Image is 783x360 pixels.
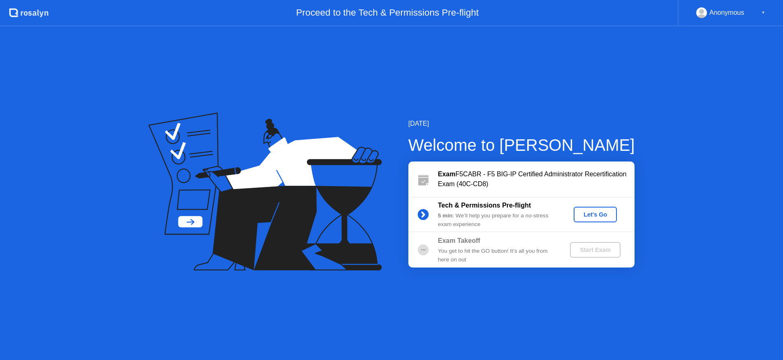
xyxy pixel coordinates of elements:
[438,212,453,219] b: 5 min
[438,202,531,209] b: Tech & Permissions Pre-flight
[438,212,556,228] div: : We’ll help you prepare for a no-stress exam experience
[577,211,614,218] div: Let's Go
[438,171,456,178] b: Exam
[570,242,621,258] button: Start Exam
[574,207,617,222] button: Let's Go
[438,169,635,189] div: F5CABR - F5 BIG-IP Certified Administrator Recertification Exam (40C-CD8)
[438,237,480,244] b: Exam Takeoff
[761,7,765,18] div: ▼
[438,247,556,264] div: You get to hit the GO button! It’s all you from here on out
[408,133,635,157] div: Welcome to [PERSON_NAME]
[573,247,617,253] div: Start Exam
[709,7,744,18] div: Anonymous
[408,119,635,129] div: [DATE]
